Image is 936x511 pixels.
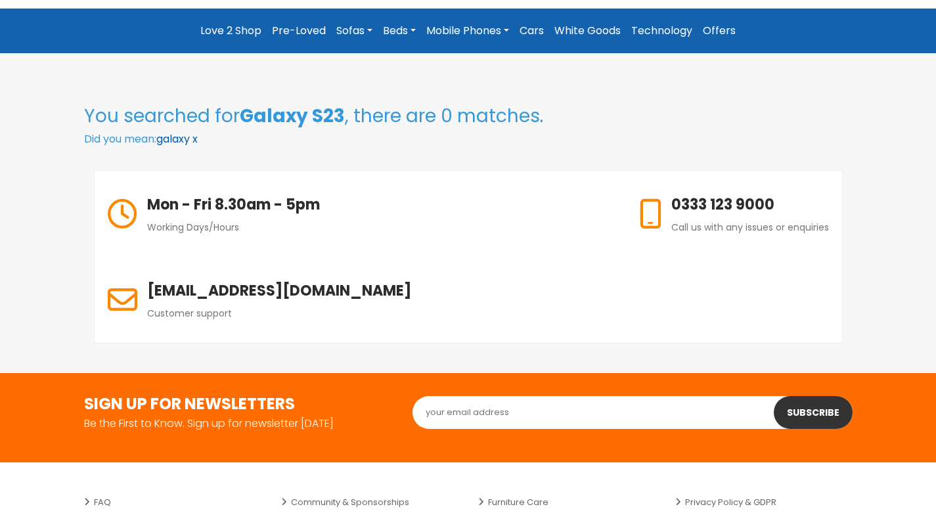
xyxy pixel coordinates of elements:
[267,19,331,43] a: Pre-Loved
[147,307,232,320] span: Customer support
[147,194,320,215] h6: Mon - Fri 8.30am - 5pm
[147,280,411,301] h6: [EMAIL_ADDRESS][DOMAIN_NAME]
[240,103,345,129] b: Galaxy S23
[698,19,741,43] a: Offers
[412,396,853,429] input: your email address
[147,221,239,234] span: Working Days/Hours
[195,19,267,43] a: Love 2 Shop
[84,396,393,412] h3: SIGN UP FOR NEWSLETTERS
[421,19,514,43] a: Mobile Phones
[671,221,829,234] span: Call us with any issues or enquiries
[514,19,549,43] a: Cars
[84,105,853,127] h3: You searched for , there are 0 matches.
[156,131,198,146] a: galaxy x
[774,396,853,429] button: Subscribe
[84,418,393,429] p: Be the First to Know. Sign up for newsletter [DATE]
[84,133,853,145] h6: Did you mean:
[626,19,698,43] a: Technology
[671,194,829,215] h6: 0333 123 9000
[331,19,378,43] a: Sofas
[378,19,421,43] a: Beds
[549,19,626,43] a: White Goods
